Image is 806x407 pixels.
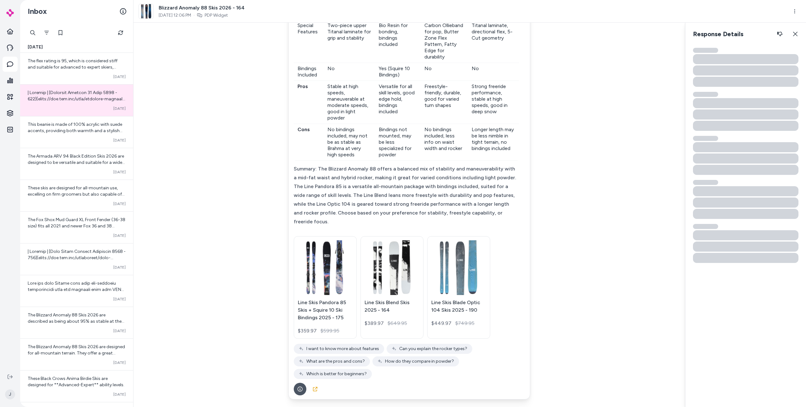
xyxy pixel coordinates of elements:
span: [DATE] [113,170,126,175]
span: $599.95 [321,327,339,335]
td: No [421,63,468,81]
span: The Fox Shox Mud Guard XL Front Fender (36-38 size) fits all 2021 and newer Fox 36 and 38 Perform... [28,217,125,260]
span: [DATE] [113,297,126,302]
td: Special Features [294,20,324,63]
h2: Inbox [28,7,47,16]
img: clone.jpg [139,4,153,19]
span: $749.95 [455,320,474,327]
td: No bindings included, less info on waist width and rocker [421,124,468,161]
td: Stable at high speeds, maneuverable at moderate speeds, good in light powder [324,81,375,124]
span: These skis are designed for all-mountain use, excelling on firm groomers but also capable off-tra... [28,185,125,235]
td: Longer length may be less nimble in tight terrain, no bindings included [468,124,519,161]
span: [DATE] [113,201,126,206]
span: [DATE] [113,233,126,238]
span: J [5,389,15,399]
img: alby Logo [6,9,14,17]
span: I want to know more about features [306,346,379,352]
span: How do they compare in powder? [385,358,454,365]
span: These Black Crows Anima Birdie Skis are designed for **Advanced-Expert** ability levels. [28,376,124,387]
td: Bio Resin for bonding, bindings included [375,20,421,63]
span: [DATE] [113,138,126,143]
td: Yes (Squire 10 Bindings) [375,63,421,81]
span: [DATE] [113,106,126,111]
span: [DATE] [113,360,126,365]
img: Line Skis Blade Optic 104 Skis 2025 - 190 [431,240,486,295]
a: Lore ips dolo Sitame cons adip eli-seddoeiu temporincidi utla etd magnaali enim adm VEN 865 qui n... [20,275,133,307]
a: The Fox Shox Mud Guard XL Front Fender (36-38 size) fits all 2021 and newer Fox 36 and 38 Perform... [20,211,133,243]
span: The Blizzard Anomaly 88 Skis 2026 are described as being about 95% as stable at the top end compa... [28,312,125,393]
button: J [4,384,16,404]
button: Filter [40,26,53,39]
td: No bindings included, may not be as stable as Brahma at very high speeds [324,124,375,161]
td: Two-piece upper Titanal laminate for grip and stability [324,20,375,63]
p: Line Skis Pandora 85 Skis + Squire 10 Ski Bindings 2025 - 175 [298,299,353,321]
a: Line Skis Pandora 85 Skis + Squire 10 Ski Bindings 2025 - 175Line Skis Pandora 85 Skis + Squire 1... [294,236,357,339]
span: Blizzard Anomaly 88 Skis 2026 - 164 [159,4,245,12]
span: Can you explain the rocker types? [399,346,467,352]
td: No [324,63,375,81]
div: Summary: The Blizzard Anomaly 88 offers a balanced mix of stability and maneuverability with a mi... [294,164,519,226]
p: Line Skis Blend Skis 2025 - 164 [365,299,419,314]
td: Carbon Ollieband for pop, Butter Zone Flex Pattern, Fatty Edge for durability [421,20,468,63]
span: The flex rating is 95, which is considered stiff and suitable for advanced to expert skiers, prov... [28,58,123,76]
span: [DATE] 12:06 PM [159,12,191,19]
button: See more [294,383,306,395]
td: Freestyle-friendly, durable, good for varied turn shapes [421,81,468,124]
td: Bindings Included [294,63,324,81]
span: The Armada ARV 94 Black Edition Skis 2026 are designed to be versatile and suitable for a wide ra... [28,153,125,241]
a: | Loremip | [Dolorsit Ametcon 31 Adip 5898 - 622](elits://doe.tem.inc/utla/etdolore-magnaal-11?en... [20,84,133,116]
a: Line Skis Blend Skis 2025 - 164Line Skis Blend Skis 2025 - 164$389.97$649.95 [360,236,423,339]
td: Titanal laminate, directional flex, 5-Cut geometry [468,20,519,63]
span: [DATE] [28,44,43,50]
td: Bindings not mounted, may be less specialized for powder [375,124,421,161]
a: PDP Widget [205,12,228,19]
strong: Pros [298,83,308,89]
button: Refresh [114,26,127,39]
strong: Cons [298,126,310,132]
span: This beanie is made of 100% acrylic with suede accents, providing both warmth and a stylish look. [28,122,122,140]
h2: Response Details [693,28,786,40]
td: No [468,63,519,81]
img: Line Skis Pandora 85 Skis + Squire 10 Ski Bindings 2025 - 175 [298,240,353,295]
a: Line Skis Blade Optic 104 Skis 2025 - 190Line Skis Blade Optic 104 Skis 2025 - 190$449.97$749.95 [427,236,490,339]
a: The Blizzard Anomaly 88 Skis 2026 are described as being about 95% as stable at the top end compa... [20,307,133,338]
span: $649.95 [388,320,407,327]
a: The flex rating is 95, which is considered stiff and suitable for advanced to expert skiers, prov... [20,53,133,84]
span: [DATE] [113,74,126,79]
td: Versatile for all skill levels, good edge hold, bindings included [375,81,421,124]
img: Line Skis Blend Skis 2025 - 164 [365,240,419,295]
span: [DATE] [113,328,126,333]
div: $449.97 [431,320,451,327]
span: [DATE] [113,392,126,397]
a: These skis are designed for all-mountain use, excelling on firm groomers but also capable off-tra... [20,180,133,211]
a: The Blizzard Anomaly 88 Skis 2026 are designed for all-mountain terrain. They offer a great balan... [20,338,133,370]
div: $389.97 [365,320,384,327]
span: · [194,12,195,19]
span: What are the pros and cons? [306,358,365,365]
a: The Armada ARV 94 Black Edition Skis 2026 are designed to be versatile and suitable for a wide ra... [20,148,133,180]
a: | Loremip | [Dolo Sitam Consect Adipiscin 8568 - 756](elits://doe.tem.inc/utlaboreet/dolo-magna-a... [20,243,133,275]
a: These Black Crows Anima Birdie Skis are designed for **Advanced-Expert** ability levels.[DATE] [20,370,133,402]
span: Which is better for beginners? [306,371,367,377]
div: $359.97 [298,327,317,335]
span: [DATE] [113,265,126,270]
a: This beanie is made of 100% acrylic with suede accents, providing both warmth and a stylish look.... [20,116,133,148]
td: Strong freeride performance, stable at high speeds, good in deep snow [468,81,519,124]
p: Line Skis Blade Optic 104 Skis 2025 - 190 [431,299,486,314]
